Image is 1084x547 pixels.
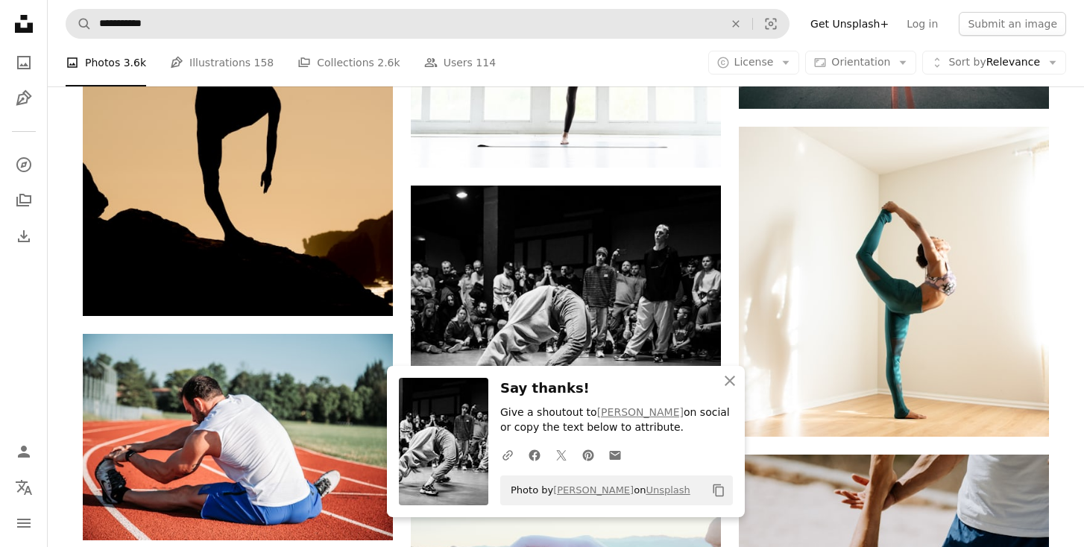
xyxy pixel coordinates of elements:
span: Sort by [948,56,986,68]
a: Users 114 [424,39,496,86]
a: Share on Facebook [521,440,548,469]
a: man in white sleeveless top [83,430,393,443]
img: man in white sleeveless top [83,334,393,540]
a: Illustrations 158 [170,39,274,86]
button: Sort byRelevance [922,51,1066,75]
a: grayscale photo of people in a basketball court [411,302,721,315]
a: Illustrations [9,83,39,113]
img: grayscale photo of people in a basketball court [411,186,721,434]
a: Share on Twitter [548,440,575,469]
a: Get Unsplash+ [801,12,898,36]
form: Find visuals sitewide [66,9,790,39]
button: Clear [719,10,752,38]
button: Menu [9,508,39,538]
a: Explore [9,150,39,180]
a: Home — Unsplash [9,9,39,42]
a: woman doing yoga [739,274,1049,288]
span: Orientation [831,56,890,68]
button: Copy to clipboard [706,478,731,503]
button: Search Unsplash [66,10,92,38]
button: Orientation [805,51,916,75]
p: Give a shoutout to on social or copy the text below to attribute. [500,405,733,435]
a: silhouette of woman doing oga [83,77,393,90]
button: Language [9,472,39,502]
a: [PERSON_NAME] [553,484,634,496]
a: Collections [9,186,39,215]
a: Collections 2.6k [297,39,400,86]
span: 2.6k [377,54,400,71]
a: Unsplash [646,484,690,496]
a: Photos [9,48,39,78]
span: Relevance [948,55,1040,70]
span: Photo by on [503,478,690,502]
span: 114 [476,54,496,71]
button: License [708,51,800,75]
button: Submit an image [959,12,1066,36]
h3: Say thanks! [500,378,733,399]
span: License [734,56,774,68]
a: Download History [9,221,39,251]
span: 158 [254,54,274,71]
a: Share over email [602,440,628,469]
a: Log in / Sign up [9,437,39,467]
a: Share on Pinterest [575,440,602,469]
a: Log in [898,12,947,36]
button: Visual search [753,10,789,38]
img: woman doing yoga [739,127,1049,437]
a: [PERSON_NAME] [597,406,684,418]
